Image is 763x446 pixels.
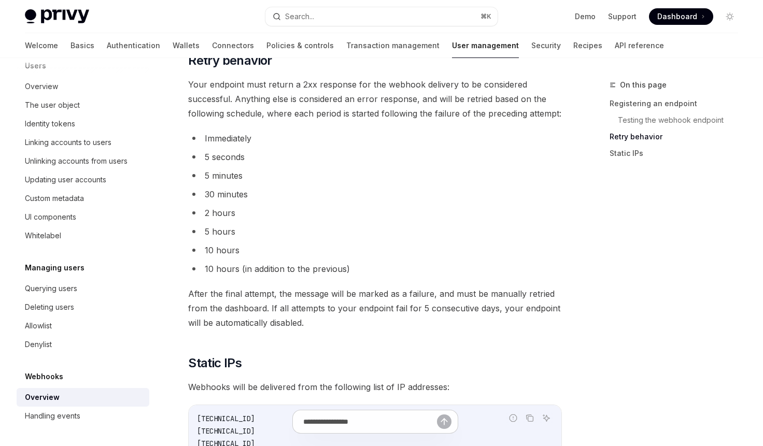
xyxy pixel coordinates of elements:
[25,211,76,223] div: UI components
[188,355,242,371] span: Static IPs
[265,7,498,26] button: Search...⌘K
[17,189,149,208] a: Custom metadata
[25,80,58,93] div: Overview
[17,226,149,245] a: Whitelabel
[25,262,84,274] h5: Managing users
[188,131,562,146] li: Immediately
[452,33,519,58] a: User management
[188,243,562,257] li: 10 hours
[346,33,440,58] a: Transaction management
[17,208,149,226] a: UI components
[25,391,60,404] div: Overview
[17,388,149,407] a: Overview
[25,282,77,295] div: Querying users
[107,33,160,58] a: Authentication
[608,11,637,22] a: Support
[173,33,200,58] a: Wallets
[25,320,52,332] div: Allowlist
[25,174,106,186] div: Updating user accounts
[285,10,314,23] div: Search...
[212,33,254,58] a: Connectors
[25,9,89,24] img: light logo
[70,33,94,58] a: Basics
[17,170,149,189] a: Updating user accounts
[618,112,746,128] a: Testing the webhook endpoint
[188,286,562,330] span: After the final attempt, the message will be marked as a failure, and must be manually retried fr...
[25,33,58,58] a: Welcome
[17,407,149,425] a: Handling events
[25,155,128,167] div: Unlinking accounts from users
[25,229,61,242] div: Whitelabel
[188,187,562,202] li: 30 minutes
[610,145,746,162] a: Static IPs
[188,77,562,121] span: Your endpoint must return a 2xx response for the webhook delivery to be considered successful. An...
[17,279,149,298] a: Querying users
[188,206,562,220] li: 2 hours
[620,79,667,91] span: On this page
[25,338,52,351] div: Denylist
[17,298,149,316] a: Deleting users
[188,52,272,69] span: Retry behavior
[17,316,149,335] a: Allowlist
[266,33,334,58] a: Policies & controls
[25,370,63,383] h5: Webhooks
[25,118,75,130] div: Identity tokens
[25,136,111,149] div: Linking accounts to users
[722,8,738,25] button: Toggle dark mode
[188,380,562,394] span: Webhooks will be delivered from the following list of IP addresses:
[17,77,149,96] a: Overview
[437,414,451,429] button: Send message
[575,11,596,22] a: Demo
[25,410,80,422] div: Handling events
[17,152,149,170] a: Unlinking accounts from users
[610,128,746,145] a: Retry behavior
[615,33,664,58] a: API reference
[25,99,80,111] div: The user object
[17,335,149,354] a: Denylist
[649,8,713,25] a: Dashboard
[17,114,149,133] a: Identity tokens
[25,192,84,205] div: Custom metadata
[188,150,562,164] li: 5 seconds
[188,168,562,183] li: 5 minutes
[188,224,562,239] li: 5 hours
[573,33,602,58] a: Recipes
[531,33,561,58] a: Security
[17,133,149,152] a: Linking accounts to users
[17,96,149,114] a: The user object
[610,95,746,112] a: Registering an endpoint
[188,262,562,276] li: 10 hours (in addition to the previous)
[481,12,491,21] span: ⌘ K
[25,301,74,313] div: Deleting users
[657,11,697,22] span: Dashboard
